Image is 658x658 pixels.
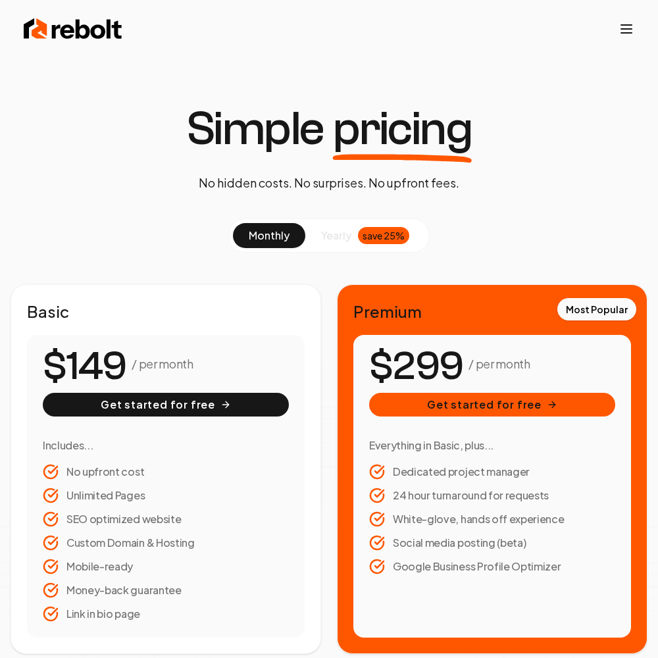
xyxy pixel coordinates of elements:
[305,223,425,248] button: yearlysave 25%
[43,535,289,551] li: Custom Domain & Hosting
[358,227,409,244] div: save 25%
[369,464,615,480] li: Dedicated project manager
[369,488,615,503] li: 24 hour turnaround for requests
[43,511,289,527] li: SEO optimized website
[43,438,289,453] h3: Includes...
[43,393,289,417] button: Get started for free
[43,337,126,396] number-flow-react: $149
[557,298,636,320] div: Most Popular
[369,337,463,396] number-flow-react: $299
[249,228,290,242] span: monthly
[321,228,351,243] span: yearly
[186,105,472,153] h1: Simple
[369,535,615,551] li: Social media posting (beta)
[43,582,289,598] li: Money-back guarantee
[619,21,634,37] button: Toggle mobile menu
[27,301,305,322] h2: Basic
[43,488,289,503] li: Unlimited Pages
[369,393,615,417] button: Get started for free
[468,355,530,373] p: / per month
[43,606,289,622] li: Link in bio page
[369,559,615,574] li: Google Business Profile Optimizer
[132,355,193,373] p: / per month
[43,559,289,574] li: Mobile-ready
[369,438,615,453] h3: Everything in Basic, plus...
[369,511,615,527] li: White-glove, hands off experience
[333,105,472,153] span: pricing
[199,174,459,192] p: No hidden costs. No surprises. No upfront fees.
[24,16,122,42] img: Rebolt Logo
[353,301,631,322] h2: Premium
[43,464,289,480] li: No upfront cost
[233,223,305,248] button: monthly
